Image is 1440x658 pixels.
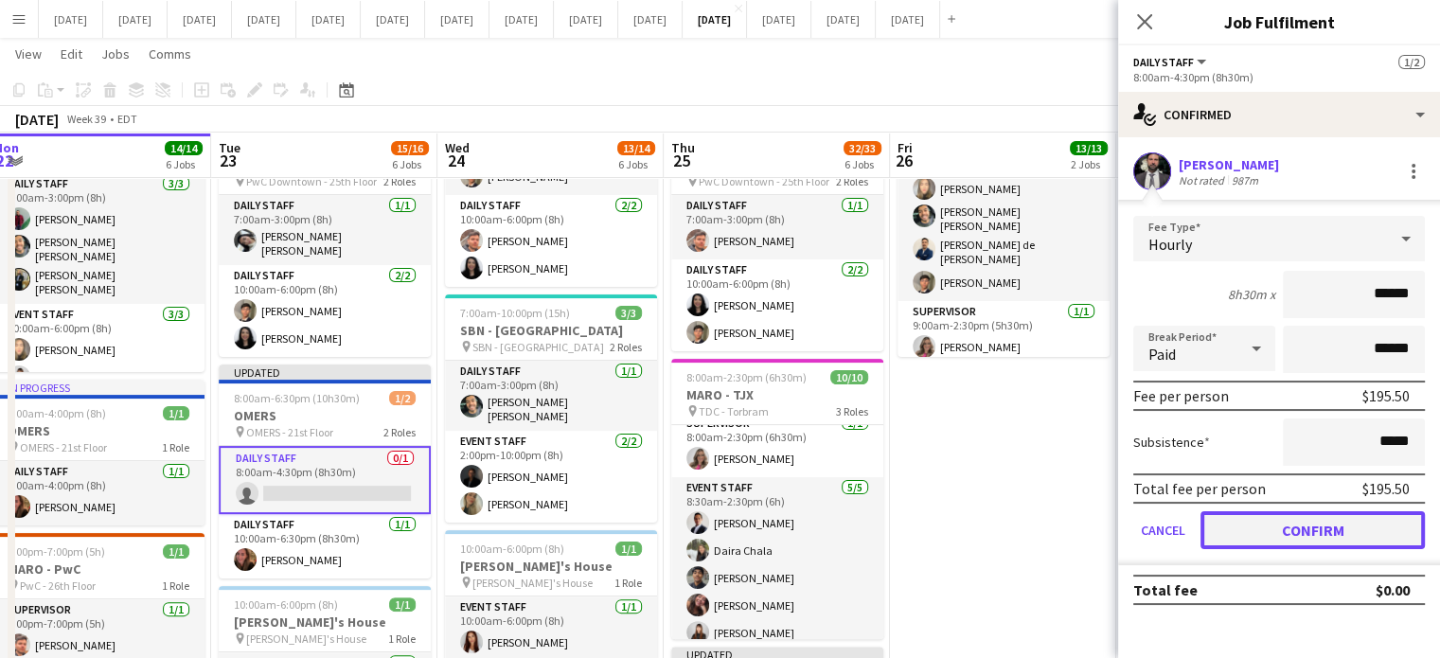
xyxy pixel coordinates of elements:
[1133,434,1210,451] label: Subsistence
[296,1,361,38] button: [DATE]
[671,413,883,477] app-card-role: Supervisor1/18:00am-2:30pm (6h30m)[PERSON_NAME]
[53,42,90,66] a: Edit
[163,406,189,420] span: 1/1
[162,578,189,593] span: 1 Role
[445,195,657,287] app-card-role: Daily Staff2/210:00am-6:00pm (8h)[PERSON_NAME][PERSON_NAME]
[62,112,110,126] span: Week 39
[1133,479,1266,498] div: Total fee per person
[1071,157,1107,171] div: 2 Jobs
[1398,55,1425,69] span: 1/2
[895,150,913,171] span: 26
[1376,580,1410,599] div: $0.00
[472,576,593,590] span: [PERSON_NAME]'s House
[489,1,554,38] button: [DATE]
[234,597,338,612] span: 10:00am-6:00pm (8h)
[20,440,107,454] span: OMERS - 21st Floor
[445,294,657,523] app-job-card: 7:00am-10:00pm (15h)3/3SBN - [GEOGRAPHIC_DATA] SBN - [GEOGRAPHIC_DATA]2 RolesDaily Staff1/17:00am...
[617,141,655,155] span: 13/14
[162,440,189,454] span: 1 Role
[15,110,59,129] div: [DATE]
[1179,156,1279,173] div: [PERSON_NAME]
[1148,345,1176,364] span: Paid
[391,141,429,155] span: 15/16
[898,139,913,156] span: Fri
[445,361,657,431] app-card-role: Daily Staff1/17:00am-3:00pm (8h)[PERSON_NAME] [PERSON_NAME]
[699,404,769,418] span: TDC - Torbram
[671,259,883,351] app-card-role: Daily Staff2/210:00am-6:00pm (8h)[PERSON_NAME][PERSON_NAME]
[671,386,883,403] h3: MARO - TJX
[361,1,425,38] button: [DATE]
[445,322,657,339] h3: SBN - [GEOGRAPHIC_DATA]
[472,340,604,354] span: SBN - [GEOGRAPHIC_DATA]
[1133,55,1209,69] button: Daily Staff
[165,141,203,155] span: 14/14
[1118,92,1440,137] div: Confirmed
[1133,70,1425,84] div: 8:00am-4:30pm (8h30m)
[898,301,1110,365] app-card-role: Supervisor1/19:00am-2:30pm (5h30m)[PERSON_NAME]
[671,477,883,651] app-card-role: Event Staff5/58:30am-2:30pm (6h)[PERSON_NAME]Daira Chala[PERSON_NAME][PERSON_NAME][PERSON_NAME]
[168,1,232,38] button: [DATE]
[811,1,876,38] button: [DATE]
[219,446,431,514] app-card-role: Daily Staff0/18:00am-4:30pm (8h30m)
[94,42,137,66] a: Jobs
[39,1,103,38] button: [DATE]
[615,542,642,556] span: 1/1
[246,174,377,188] span: PwC Downtown - 25th Floor
[830,370,868,384] span: 10/10
[844,157,880,171] div: 6 Jobs
[615,306,642,320] span: 3/3
[149,45,191,62] span: Comms
[1118,9,1440,34] h3: Job Fulfilment
[614,576,642,590] span: 1 Role
[1228,286,1275,303] div: 8h30m x
[1133,386,1229,405] div: Fee per person
[876,1,940,38] button: [DATE]
[668,150,695,171] span: 25
[683,1,747,38] button: [DATE]
[388,631,416,646] span: 1 Role
[166,157,202,171] div: 6 Jobs
[671,129,883,351] app-job-card: 7:00am-6:00pm (11h)3/3PwC Downtown PwC Downtown - 25th Floor2 RolesDaily Staff1/17:00am-3:00pm (8...
[246,425,333,439] span: OMERS - 21st Floor
[216,150,240,171] span: 23
[460,542,564,556] span: 10:00am-6:00pm (8h)
[389,391,416,405] span: 1/2
[20,578,96,593] span: PwC - 26th Floor
[445,431,657,523] app-card-role: Event Staff2/22:00pm-10:00pm (8h)[PERSON_NAME][PERSON_NAME]
[844,141,881,155] span: 32/33
[219,365,431,578] app-job-card: Updated8:00am-6:30pm (10h30m)1/2OMERS OMERS - 21st Floor2 RolesDaily Staff0/18:00am-4:30pm (8h30m...
[1133,580,1198,599] div: Total fee
[389,597,416,612] span: 1/1
[1200,511,1425,549] button: Confirm
[1362,386,1410,405] div: $195.50
[219,407,431,424] h3: OMERS
[246,631,366,646] span: [PERSON_NAME]'s House
[15,45,42,62] span: View
[671,359,883,639] app-job-card: 8:00am-2:30pm (6h30m)10/10MARO - TJX TDC - Torbram3 Roles[PERSON_NAME] de [PERSON_NAME][PERSON_NA...
[836,174,868,188] span: 2 Roles
[141,42,199,66] a: Comms
[1228,173,1262,187] div: 987m
[445,139,470,156] span: Wed
[383,174,416,188] span: 2 Roles
[1133,55,1194,69] span: Daily Staff
[1362,479,1410,498] div: $195.50
[1070,141,1108,155] span: 13/13
[699,174,829,188] span: PwC Downtown - 25th Floor
[219,129,431,357] app-job-card: 7:00am-6:00pm (11h)3/3PwC Downtown PwC Downtown - 25th Floor2 RolesDaily Staff1/17:00am-3:00pm (8...
[618,1,683,38] button: [DATE]
[117,112,137,126] div: EDT
[836,404,868,418] span: 3 Roles
[671,139,695,156] span: Thu
[219,139,240,156] span: Tue
[425,1,489,38] button: [DATE]
[898,77,1110,357] div: 8:00am-2:30pm (6h30m)10/10MARO - TJX TDC - Torbram3 RolesEvent Staff4/48:00am-2:30pm (6h30m)[PERS...
[898,143,1110,301] app-card-role: Event Staff4/48:00am-2:30pm (6h30m)[PERSON_NAME][PERSON_NAME] [PERSON_NAME][PERSON_NAME] de [PERS...
[219,365,431,380] div: Updated
[8,544,105,559] span: 2:00pm-7:00pm (5h)
[163,544,189,559] span: 1/1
